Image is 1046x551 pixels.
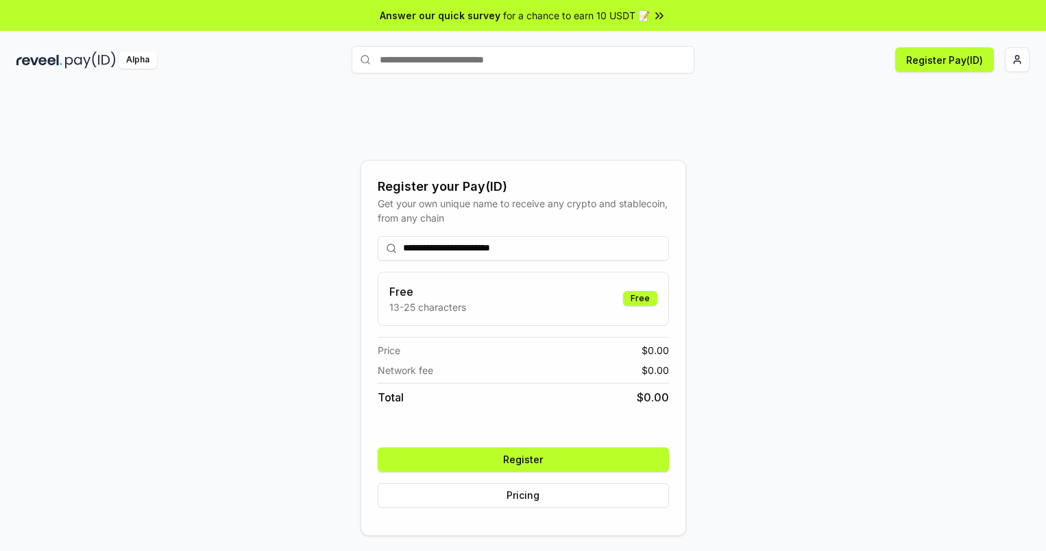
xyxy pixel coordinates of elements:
[895,47,994,72] button: Register Pay(ID)
[378,196,669,225] div: Get your own unique name to receive any crypto and stablecoin, from any chain
[642,363,669,377] span: $ 0.00
[380,8,500,23] span: Answer our quick survey
[378,343,400,357] span: Price
[378,447,669,472] button: Register
[642,343,669,357] span: $ 0.00
[503,8,650,23] span: for a chance to earn 10 USDT 📝
[378,483,669,508] button: Pricing
[637,389,669,406] span: $ 0.00
[378,177,669,196] div: Register your Pay(ID)
[378,363,433,377] span: Network fee
[389,300,466,314] p: 13-25 characters
[389,283,466,300] h3: Free
[119,51,157,69] div: Alpha
[623,291,657,306] div: Free
[16,51,62,69] img: reveel_dark
[378,389,404,406] span: Total
[65,51,116,69] img: pay_id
